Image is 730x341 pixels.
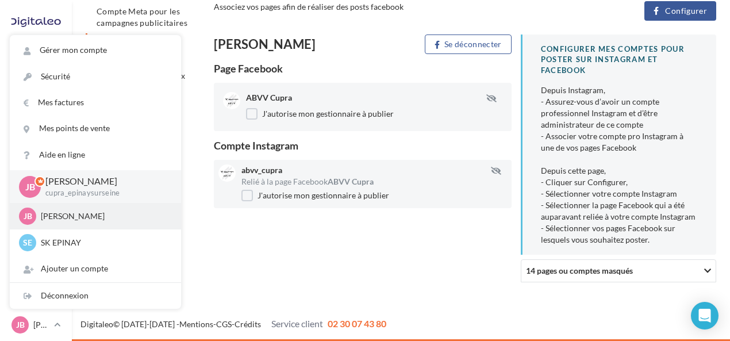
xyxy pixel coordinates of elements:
a: Crédits [235,319,261,329]
span: ABVV Cupra [328,177,374,186]
a: Mentions [179,319,213,329]
p: [PERSON_NAME] [41,210,167,222]
span: JB [25,180,35,193]
span: 02 30 07 43 80 [328,318,386,329]
span: JB [24,210,32,222]
p: cupra_epinaysurseine [45,188,163,198]
a: JB [PERSON_NAME] [9,314,63,336]
a: Gérer mon compte [10,37,181,63]
p: [PERSON_NAME] [45,175,163,188]
button: Se déconnecter [425,35,512,54]
div: Déconnexion [10,283,181,309]
span: Associez vos pages afin de réaliser des posts facebook [214,2,404,12]
span: Configurer [665,6,707,16]
p: SK EPINAY [41,237,167,248]
a: CGS [216,319,232,329]
a: Digitaleo [80,319,113,329]
span: JB [16,319,25,331]
span: Compte Meta pour les campagnes publicitaires [97,6,187,28]
div: Compte Instagram [214,140,512,151]
a: Sécurité [10,64,181,90]
div: Page Facebook [214,63,512,74]
div: [PERSON_NAME] [214,38,358,51]
div: Ajouter un compte [10,256,181,282]
a: Aide en ligne [10,142,181,168]
label: J'autorise mon gestionnaire à publier [246,108,394,120]
a: Mes factures [10,90,181,116]
div: Open Intercom Messenger [691,302,719,329]
span: ABVV Cupra [246,93,292,102]
a: Mes points de vente [10,116,181,141]
label: J'autorise mon gestionnaire à publier [241,190,389,201]
button: Configurer [644,1,716,21]
span: Service client [271,318,323,329]
div: Relié à la page Facebook [241,176,507,187]
p: [PERSON_NAME] [33,319,49,331]
div: Depuis Instagram, - Assurez-vous d’avoir un compte professionnel Instagram et d’être administrate... [541,85,698,246]
span: abvv_cupra [241,165,282,175]
div: CONFIGURER MES COMPTES POUR POSTER sur instagram et facebook [541,44,698,76]
span: © [DATE]-[DATE] - - - [80,319,386,329]
span: SE [23,237,32,248]
span: 14 pages ou comptes masqués [526,266,633,276]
